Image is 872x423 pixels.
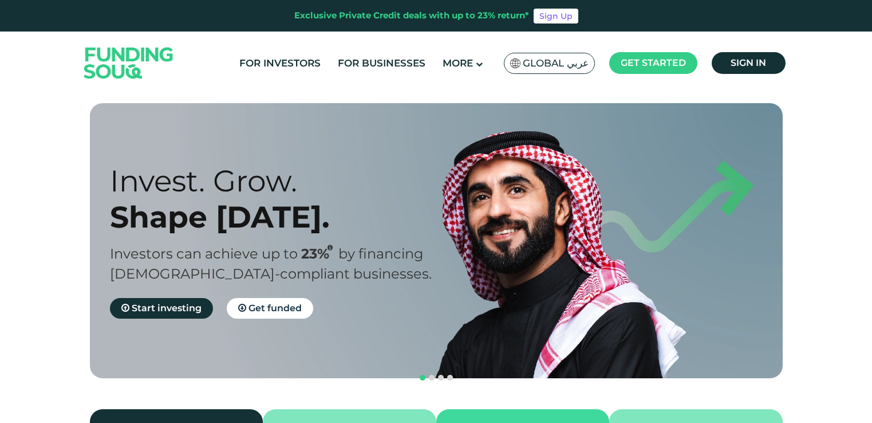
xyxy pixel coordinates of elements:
[227,298,313,319] a: Get funded
[510,58,520,68] img: SA Flag
[110,298,213,319] a: Start investing
[301,245,338,262] span: 23%
[436,373,445,382] button: navigation
[132,303,202,314] span: Start investing
[731,57,766,68] span: Sign in
[73,34,185,92] img: Logo
[534,9,578,23] a: Sign Up
[110,163,456,199] div: Invest. Grow.
[427,373,436,382] button: navigation
[335,54,428,73] a: For Businesses
[621,57,686,68] span: Get started
[248,303,302,314] span: Get funded
[523,57,589,70] span: Global عربي
[294,9,529,22] div: Exclusive Private Credit deals with up to 23% return*
[110,199,456,235] div: Shape [DATE].
[110,245,298,262] span: Investors can achieve up to
[418,373,427,382] button: navigation
[236,54,323,73] a: For Investors
[445,373,455,382] button: navigation
[712,52,786,74] a: Sign in
[328,245,333,251] i: 23% IRR (expected) ~ 15% Net yield (expected)
[443,57,473,69] span: More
